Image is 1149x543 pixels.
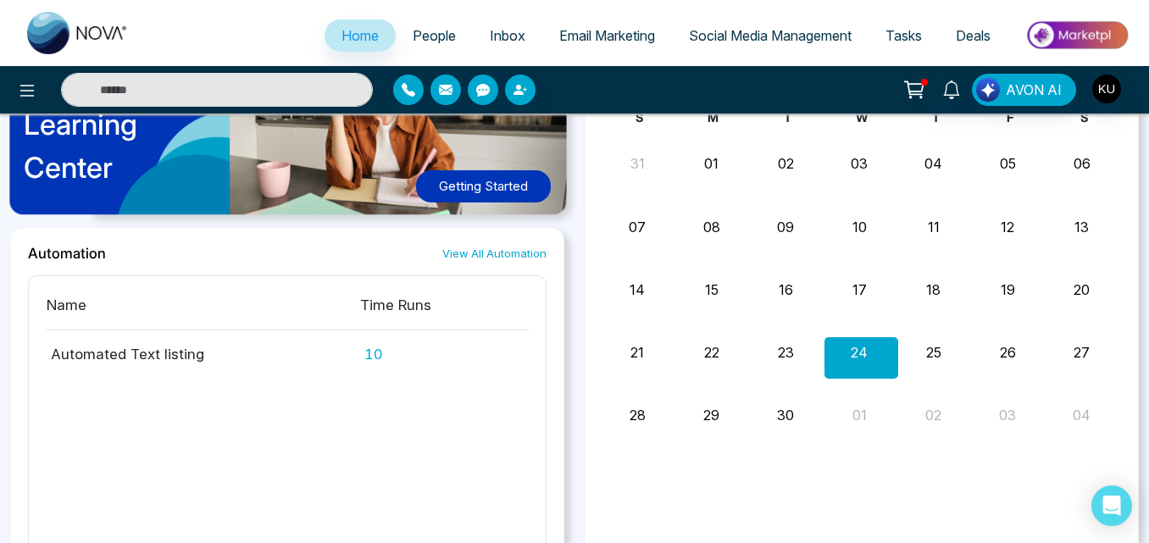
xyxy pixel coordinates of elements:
[630,405,646,425] button: 28
[1091,485,1132,526] div: Open Intercom Messenger
[885,27,922,44] span: Tasks
[325,19,396,52] a: Home
[413,27,456,44] span: People
[396,19,473,52] a: People
[672,19,869,52] a: Social Media Management
[708,110,719,125] span: M
[956,27,991,44] span: Deals
[999,405,1016,425] button: 03
[630,153,645,174] button: 31
[777,217,794,237] button: 09
[851,342,868,363] button: 24
[27,12,129,54] img: Nova CRM Logo
[1074,342,1090,363] button: 27
[46,293,359,330] th: Name
[10,27,564,227] a: LearningCenterGetting Started
[852,217,867,237] button: 10
[46,330,359,365] td: Automated Text listing
[1001,217,1014,237] button: 12
[630,342,644,363] button: 21
[926,280,941,300] button: 18
[851,153,868,174] button: 03
[972,74,1076,106] button: AVON AI
[629,217,646,237] button: 07
[704,153,719,174] button: 01
[559,27,655,44] span: Email Marketing
[1000,153,1016,174] button: 05
[703,405,719,425] button: 29
[24,103,137,189] p: Learning Center
[704,342,719,363] button: 22
[542,19,672,52] a: Email Marketing
[1074,280,1090,300] button: 20
[852,280,867,300] button: 17
[939,19,1007,52] a: Deals
[777,405,794,425] button: 30
[852,405,867,425] button: 01
[705,280,719,300] button: 15
[925,405,941,425] button: 02
[1007,110,1013,125] span: F
[3,22,585,232] img: home-learning-center.png
[416,170,551,203] button: Getting Started
[1006,80,1062,100] span: AVON AI
[924,153,942,174] button: 04
[926,342,941,363] button: 25
[28,245,106,262] h2: Automation
[636,110,643,125] span: S
[778,153,794,174] button: 02
[359,293,529,330] th: Time Runs
[490,27,525,44] span: Inbox
[1092,75,1121,103] img: User Avatar
[341,27,379,44] span: Home
[779,280,793,300] button: 16
[359,330,529,365] td: 10
[784,110,791,125] span: T
[778,342,794,363] button: 23
[976,78,1000,102] img: Lead Flow
[1074,217,1089,237] button: 13
[928,217,940,237] button: 11
[703,217,720,237] button: 08
[630,280,645,300] button: 14
[1074,153,1091,174] button: 06
[442,246,547,262] a: View All Automation
[689,27,852,44] span: Social Media Management
[1016,16,1139,54] img: Market-place.gif
[869,19,939,52] a: Tasks
[1080,110,1088,125] span: S
[1073,405,1091,425] button: 04
[473,19,542,52] a: Inbox
[932,110,940,125] span: T
[856,110,868,125] span: W
[1000,342,1016,363] button: 26
[1001,280,1015,300] button: 19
